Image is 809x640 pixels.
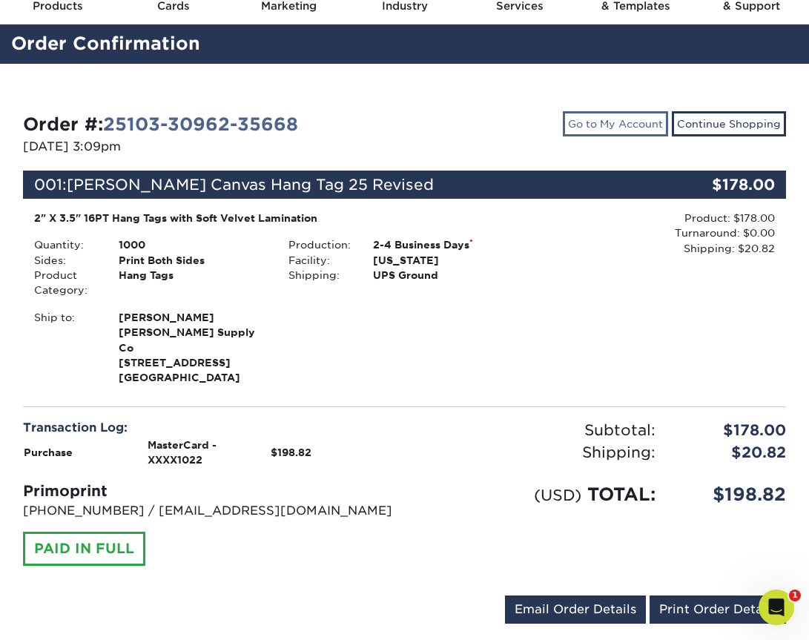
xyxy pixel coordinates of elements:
a: Email Order Details [505,596,646,624]
div: Product Category: [23,268,108,298]
span: [PERSON_NAME] [119,310,266,325]
p: [DATE] 3:09pm [23,138,394,156]
div: Primoprint [23,480,394,502]
strong: Order #: [23,113,298,135]
div: [US_STATE] [362,253,532,268]
div: Shipping: [405,441,667,463]
iframe: Intercom live chat [759,590,794,625]
div: Print Both Sides [108,253,277,268]
strong: Purchase [24,446,73,458]
div: Sides: [23,253,108,268]
a: Continue Shopping [672,111,786,136]
div: PAID IN FULL [23,532,145,566]
div: Production: [277,237,362,252]
a: Go to My Account [563,111,668,136]
div: 2" X 3.5" 16PT Hang Tags with Soft Velvet Lamination [34,211,521,225]
div: Ship to: [23,310,108,386]
div: $178.00 [667,419,798,441]
strong: $198.82 [271,446,311,458]
span: [PERSON_NAME] Canvas Hang Tag 25 Revised [67,176,434,194]
span: [STREET_ADDRESS] [119,355,266,370]
span: TOTAL: [587,484,656,505]
div: Shipping: [277,268,362,283]
div: $178.00 [659,171,787,199]
div: Facility: [277,253,362,268]
a: Print Order Details [650,596,786,624]
small: (USD) [534,486,581,504]
div: $198.82 [667,481,798,508]
div: 2-4 Business Days [362,237,532,252]
div: Product: $178.00 Turnaround: $0.00 Shipping: $20.82 [532,211,775,256]
strong: MasterCard - XXXX1022 [148,439,217,466]
div: Subtotal: [405,419,667,441]
div: 1000 [108,237,277,252]
div: $20.82 [667,441,798,463]
span: [PERSON_NAME] Supply Co [119,325,266,355]
div: Hang Tags [108,268,277,298]
span: 1 [789,590,801,601]
div: UPS Ground [362,268,532,283]
div: Transaction Log: [23,419,394,437]
div: Quantity: [23,237,108,252]
div: 001: [23,171,659,199]
a: 25103-30962-35668 [103,113,298,135]
p: [PHONE_NUMBER] / [EMAIL_ADDRESS][DOMAIN_NAME] [23,502,394,520]
strong: [GEOGRAPHIC_DATA] [119,310,266,384]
